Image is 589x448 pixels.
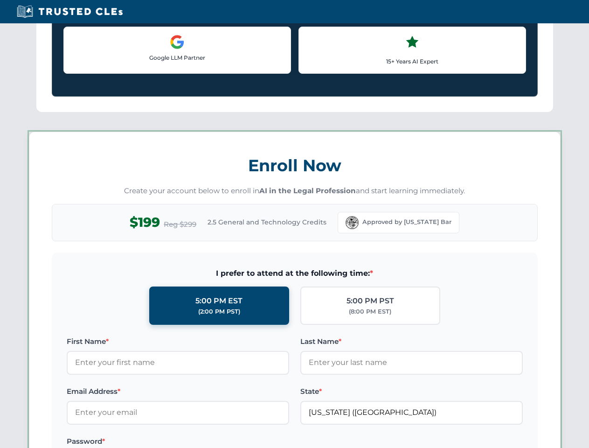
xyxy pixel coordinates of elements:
div: (2:00 PM PST) [198,307,240,316]
span: Approved by [US_STATE] Bar [362,217,451,227]
div: (8:00 PM EST) [349,307,391,316]
span: Reg $299 [164,219,196,230]
input: Enter your first name [67,351,289,374]
span: $199 [130,212,160,233]
label: Password [67,436,289,447]
img: Florida Bar [346,216,359,229]
img: Google [170,35,185,49]
span: 2.5 General and Technology Credits [208,217,326,227]
label: First Name [67,336,289,347]
input: Florida (FL) [300,401,523,424]
p: 15+ Years AI Expert [306,57,518,66]
label: State [300,386,523,397]
strong: AI in the Legal Profession [259,186,356,195]
img: Trusted CLEs [14,5,125,19]
h3: Enroll Now [52,151,538,180]
input: Enter your email [67,401,289,424]
div: 5:00 PM PST [346,295,394,307]
input: Enter your last name [300,351,523,374]
p: Create your account below to enroll in and start learning immediately. [52,186,538,196]
label: Last Name [300,336,523,347]
span: I prefer to attend at the following time: [67,267,523,280]
div: 5:00 PM EST [195,295,243,307]
p: Google LLM Partner [71,53,283,62]
label: Email Address [67,386,289,397]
